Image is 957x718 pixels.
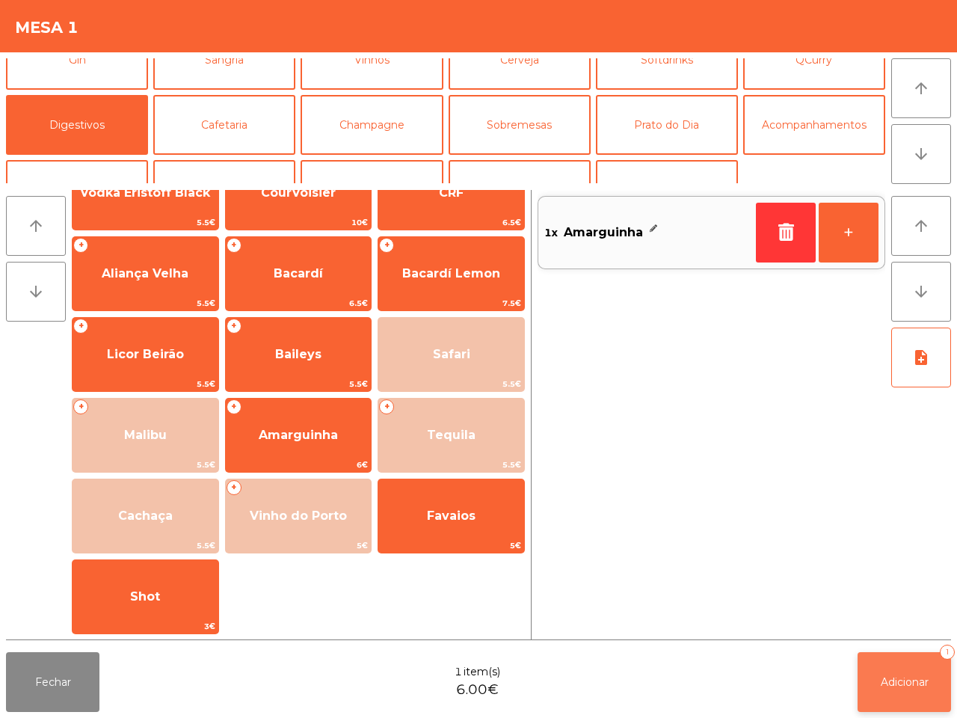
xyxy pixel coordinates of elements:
[427,509,476,523] span: Favaios
[544,221,558,244] span: 1x
[118,509,173,523] span: Cachaça
[881,675,929,689] span: Adicionar
[259,428,338,442] span: Amarguinha
[379,238,394,253] span: +
[6,95,148,155] button: Digestivos
[912,145,930,163] i: arrow_downward
[226,458,372,472] span: 6€
[891,58,951,118] button: arrow_upward
[456,680,499,700] span: 6.00€
[449,95,591,155] button: Sobremesas
[449,160,591,220] button: Oleos
[378,538,524,553] span: 5€
[301,95,443,155] button: Champagne
[858,652,951,712] button: Adicionar1
[102,266,188,280] span: Aliança Velha
[73,319,88,334] span: +
[124,428,167,442] span: Malibu
[27,217,45,235] i: arrow_upward
[439,185,464,200] span: CRF
[226,377,372,391] span: 5.5€
[378,458,524,472] span: 5.5€
[27,283,45,301] i: arrow_downward
[261,185,336,200] span: CourVoisier
[227,480,241,495] span: +
[379,399,394,414] span: +
[449,30,591,90] button: Cerveja
[912,283,930,301] i: arrow_downward
[402,266,500,280] span: Bacardí Lemon
[6,196,66,256] button: arrow_upward
[743,30,885,90] button: QCurry
[73,538,218,553] span: 5.5€
[912,217,930,235] i: arrow_upward
[378,215,524,230] span: 6.5€
[227,399,241,414] span: +
[301,160,443,220] button: Bolt
[153,160,295,220] button: Uber/Glovo
[743,95,885,155] button: Acompanhamentos
[433,347,470,361] span: Safari
[80,185,210,200] span: Vodka Eristoff Black
[227,238,241,253] span: +
[275,347,321,361] span: Baileys
[15,16,79,39] h4: Mesa 1
[73,399,88,414] span: +
[301,30,443,90] button: Vinhos
[378,296,524,310] span: 7.5€
[891,196,951,256] button: arrow_upward
[891,124,951,184] button: arrow_downward
[912,349,930,366] i: note_add
[73,619,218,633] span: 3€
[464,664,500,680] span: item(s)
[912,79,930,97] i: arrow_upward
[73,377,218,391] span: 5.5€
[6,160,148,220] button: Take Away
[427,428,476,442] span: Tequila
[378,377,524,391] span: 5.5€
[564,221,643,244] span: Amarguinha
[891,328,951,387] button: note_add
[455,664,462,680] span: 1
[153,30,295,90] button: Sangria
[227,319,241,334] span: +
[819,203,878,263] button: +
[6,652,99,712] button: Fechar
[596,160,738,220] button: Menu Do Dia
[73,215,218,230] span: 5.5€
[130,589,160,604] span: Shot
[6,262,66,322] button: arrow_downward
[226,215,372,230] span: 10€
[226,296,372,310] span: 6.5€
[6,30,148,90] button: Gin
[73,458,218,472] span: 5.5€
[891,262,951,322] button: arrow_downward
[73,296,218,310] span: 5.5€
[73,238,88,253] span: +
[596,95,738,155] button: Prato do Dia
[940,645,955,660] div: 1
[226,538,372,553] span: 5€
[274,266,323,280] span: Bacardí
[250,509,347,523] span: Vinho do Porto
[153,95,295,155] button: Cafetaria
[596,30,738,90] button: Softdrinks
[107,347,184,361] span: Licor Beirão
